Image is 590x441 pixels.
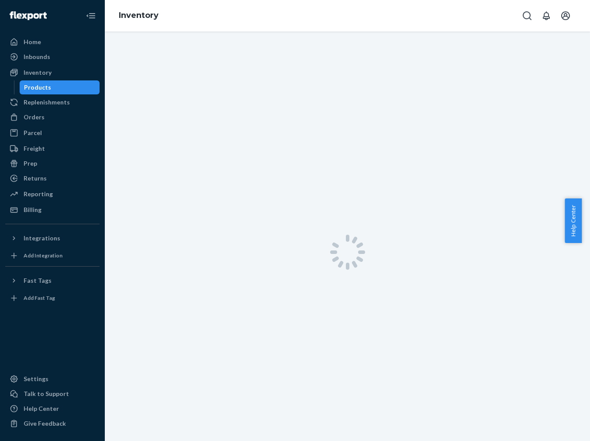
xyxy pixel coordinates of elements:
a: Orders [5,110,100,124]
a: Parcel [5,126,100,140]
a: Replenishments [5,95,100,109]
div: Help Center [24,404,59,413]
div: Settings [24,375,48,383]
div: Fast Tags [24,276,52,285]
div: Reporting [24,190,53,198]
div: Inbounds [24,52,50,61]
div: Products [24,83,51,92]
button: Give Feedback [5,417,100,431]
a: Reporting [5,187,100,201]
button: Open notifications [538,7,555,24]
div: Returns [24,174,47,183]
a: Freight [5,142,100,156]
div: Orders [24,113,45,122]
button: Integrations [5,231,100,245]
a: Returns [5,171,100,185]
a: Products [20,80,100,94]
a: Inbounds [5,50,100,64]
div: Add Fast Tag [24,294,55,302]
button: Fast Tags [5,274,100,288]
button: Talk to Support [5,387,100,401]
a: Settings [5,372,100,386]
button: Open Search Box [518,7,536,24]
div: Home [24,38,41,46]
a: Prep [5,156,100,170]
ol: breadcrumbs [112,3,166,28]
a: Billing [5,203,100,217]
button: Open account menu [557,7,574,24]
div: Parcel [24,128,42,137]
div: Billing [24,205,41,214]
a: Add Fast Tag [5,291,100,305]
a: Help Center [5,402,100,416]
a: Inventory [5,66,100,80]
div: Inventory [24,68,52,77]
div: Add Integration [24,252,62,259]
div: Talk to Support [24,389,69,398]
img: Flexport logo [10,11,47,20]
a: Inventory [119,10,159,20]
div: Give Feedback [24,419,66,428]
button: Close Navigation [82,7,100,24]
div: Prep [24,159,37,168]
a: Add Integration [5,249,100,263]
div: Integrations [24,234,60,243]
div: Freight [24,144,45,153]
button: Help Center [565,198,582,243]
div: Replenishments [24,98,70,107]
a: Home [5,35,100,49]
